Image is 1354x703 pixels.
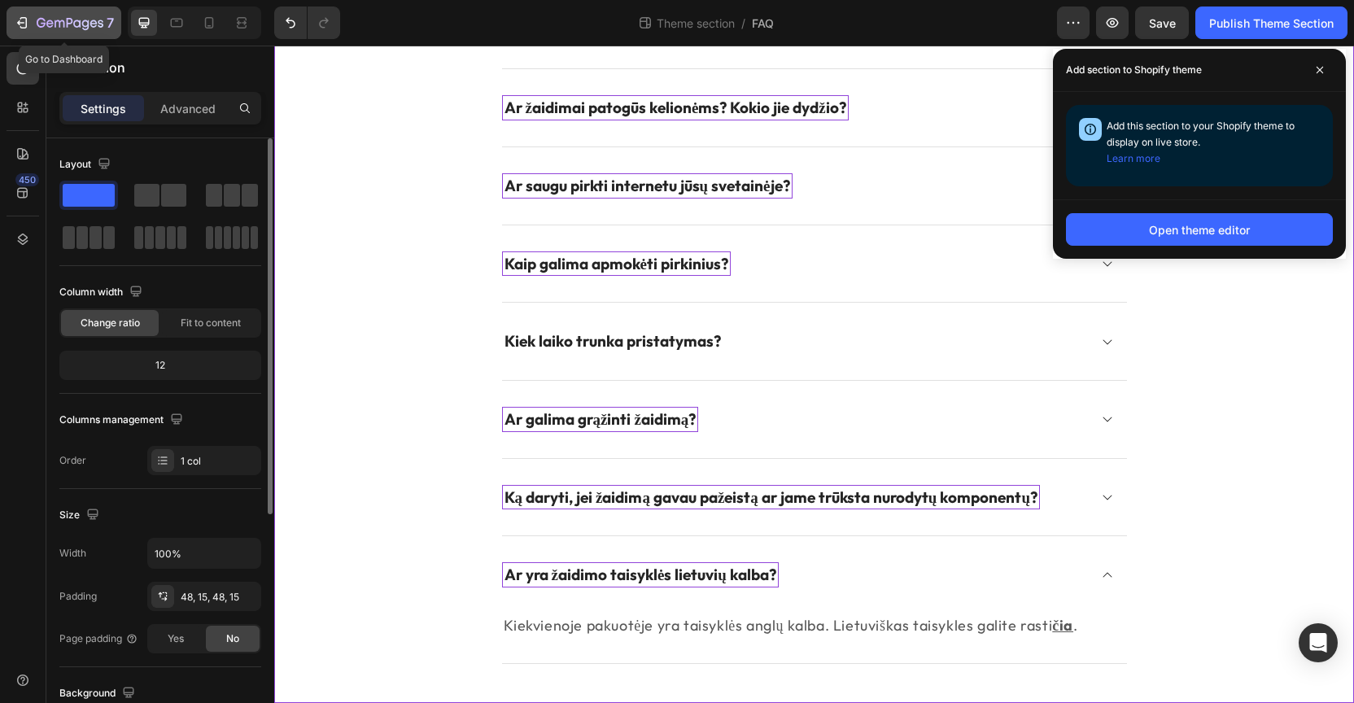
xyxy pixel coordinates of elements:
[59,589,97,604] div: Padding
[59,453,86,468] div: Order
[79,58,225,77] p: Section
[59,154,114,176] div: Layout
[181,454,257,469] div: 1 col
[59,546,86,561] div: Width
[226,631,239,646] span: No
[59,282,146,303] div: Column width
[59,504,103,526] div: Size
[752,15,774,32] span: FAQ
[274,7,340,39] div: Undo/Redo
[1107,120,1295,164] span: Add this section to your Shopify theme to display on live store.
[1195,7,1347,39] button: Publish Theme Section
[1066,213,1333,246] button: Open theme editor
[741,15,745,32] span: /
[1299,623,1338,662] div: Open Intercom Messenger
[15,173,39,186] div: 450
[7,7,121,39] button: 7
[1149,221,1250,238] div: Open theme editor
[181,316,241,330] span: Fit to content
[1135,7,1189,39] button: Save
[59,631,138,646] div: Page padding
[81,100,126,117] p: Settings
[59,409,186,431] div: Columns management
[653,15,738,32] span: Theme section
[1107,151,1160,167] button: Learn more
[181,590,257,605] div: 48, 15, 48, 15
[107,13,114,33] p: 7
[63,354,258,377] div: 12
[1209,15,1334,32] div: Publish Theme Section
[168,631,184,646] span: Yes
[81,316,140,330] span: Change ratio
[1066,62,1202,78] p: Add section to Shopify theme
[160,100,216,117] p: Advanced
[778,570,799,589] a: čia
[274,46,1354,703] iframe: Design area
[1149,16,1176,30] span: Save
[148,539,260,568] input: Auto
